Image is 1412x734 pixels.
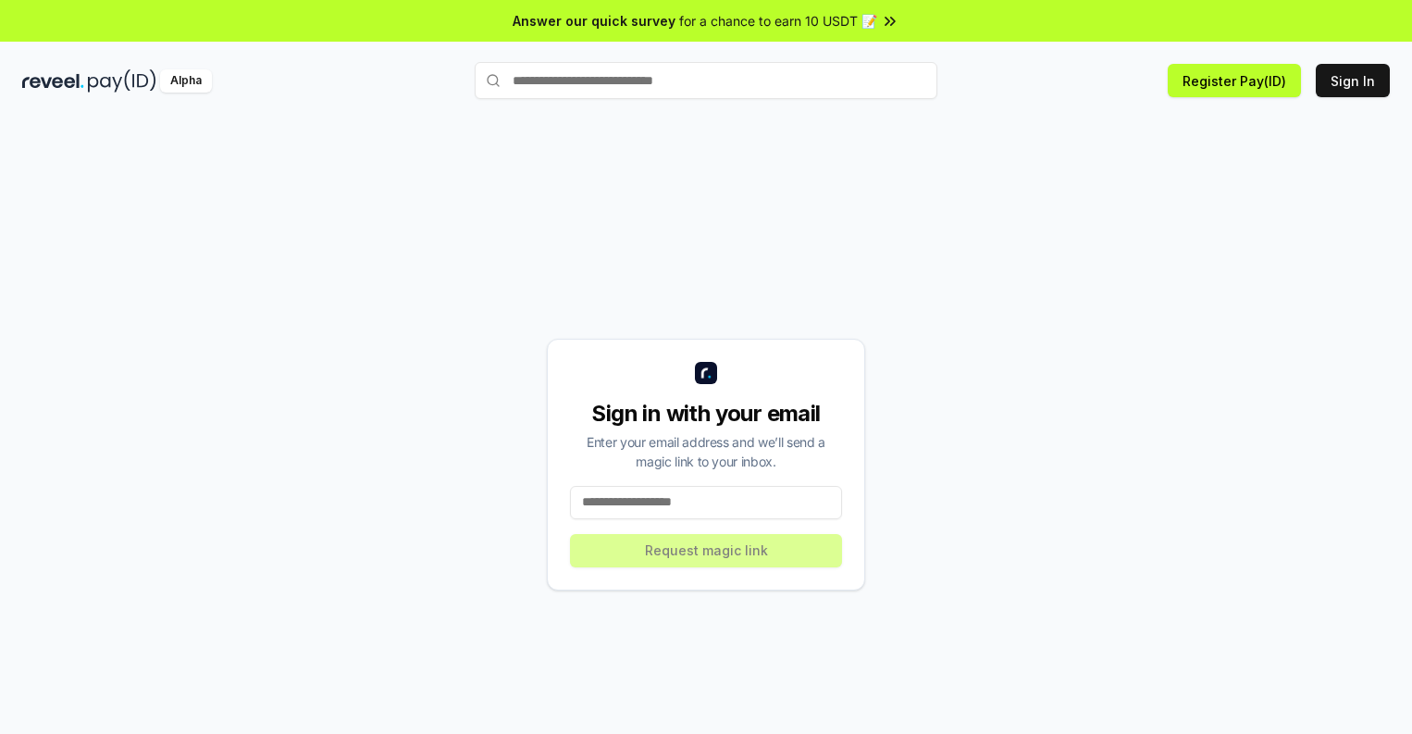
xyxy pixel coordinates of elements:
div: Alpha [160,69,212,93]
span: Answer our quick survey [513,11,675,31]
div: Sign in with your email [570,399,842,429]
img: logo_small [695,362,717,384]
div: Enter your email address and we’ll send a magic link to your inbox. [570,432,842,471]
img: pay_id [88,69,156,93]
button: Sign In [1316,64,1390,97]
img: reveel_dark [22,69,84,93]
button: Register Pay(ID) [1168,64,1301,97]
span: for a chance to earn 10 USDT 📝 [679,11,877,31]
